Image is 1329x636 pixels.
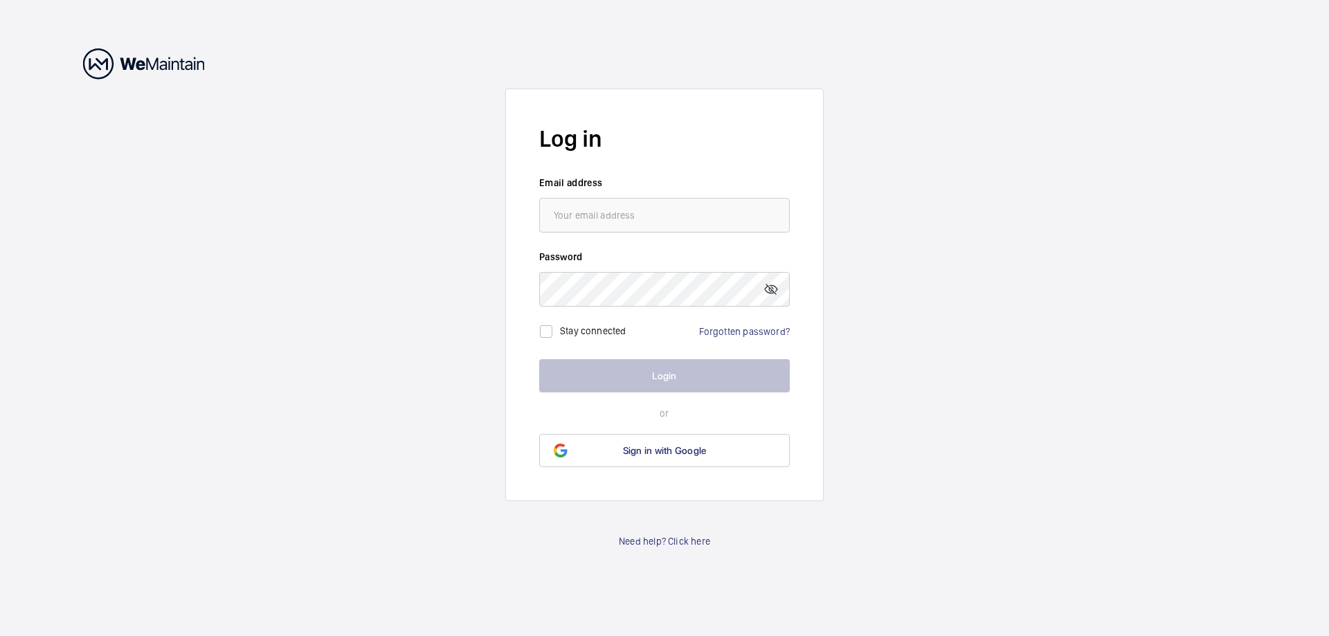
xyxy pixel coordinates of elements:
[623,445,707,456] span: Sign in with Google
[539,122,790,155] h2: Log in
[539,198,790,233] input: Your email address
[619,534,710,548] a: Need help? Click here
[539,406,790,420] p: or
[539,250,790,264] label: Password
[699,326,790,337] a: Forgotten password?
[539,176,790,190] label: Email address
[539,359,790,392] button: Login
[560,325,626,336] label: Stay connected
